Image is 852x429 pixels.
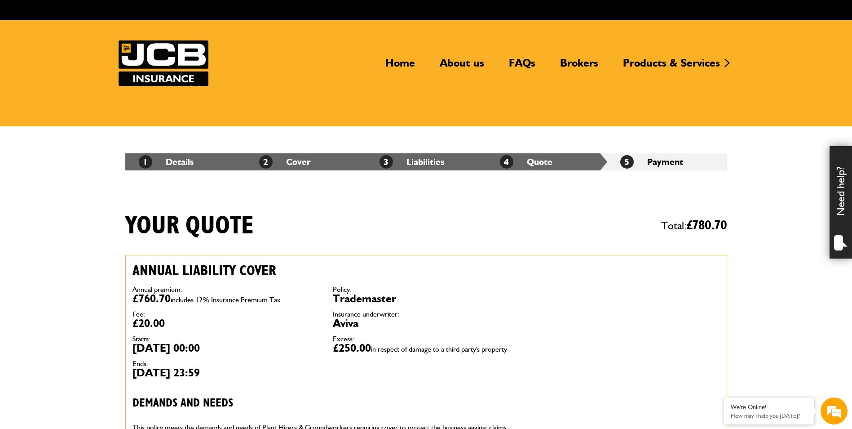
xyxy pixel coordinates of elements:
dt: Ends: [132,360,319,367]
div: Need help? [830,146,852,259]
li: Quote [486,153,607,170]
dd: £760.70 [132,293,319,304]
span: 780.70 [693,219,727,232]
span: in respect of damage to a third party's property [371,345,507,353]
a: 2Cover [259,156,311,167]
a: Products & Services [616,56,727,77]
dd: [DATE] 00:00 [132,343,319,353]
a: 1Details [139,156,194,167]
span: 5 [620,155,634,169]
div: We're Online! [731,403,807,411]
dt: Annual premium: [132,286,319,293]
dt: Excess: [333,335,520,343]
li: Payment [607,153,727,170]
dd: Trademaster [333,293,520,304]
dt: Starts: [132,335,319,343]
dd: £250.00 [333,343,520,353]
p: How may I help you today? [731,412,807,419]
h2: Annual liability cover [132,262,520,279]
a: 3Liabilities [380,156,444,167]
a: JCB Insurance Services [119,40,208,86]
span: 3 [380,155,393,169]
a: Brokers [553,56,605,77]
dt: Fee: [132,311,319,318]
a: About us [433,56,491,77]
dd: Aviva [333,318,520,329]
span: 2 [259,155,273,169]
h1: Your quote [125,211,254,241]
dd: [DATE] 23:59 [132,367,319,378]
a: Home [379,56,422,77]
span: 4 [500,155,513,169]
span: includes 12% Insurance Premium Tax [171,295,281,304]
dt: Insurance underwriter: [333,311,520,318]
dd: £20.00 [132,318,319,329]
dt: Policy: [333,286,520,293]
span: £ [687,219,727,232]
img: JCB Insurance Services logo [119,40,208,86]
span: Total: [661,215,727,236]
a: FAQs [502,56,542,77]
span: 1 [139,155,152,169]
h3: Demands and needs [132,397,520,411]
